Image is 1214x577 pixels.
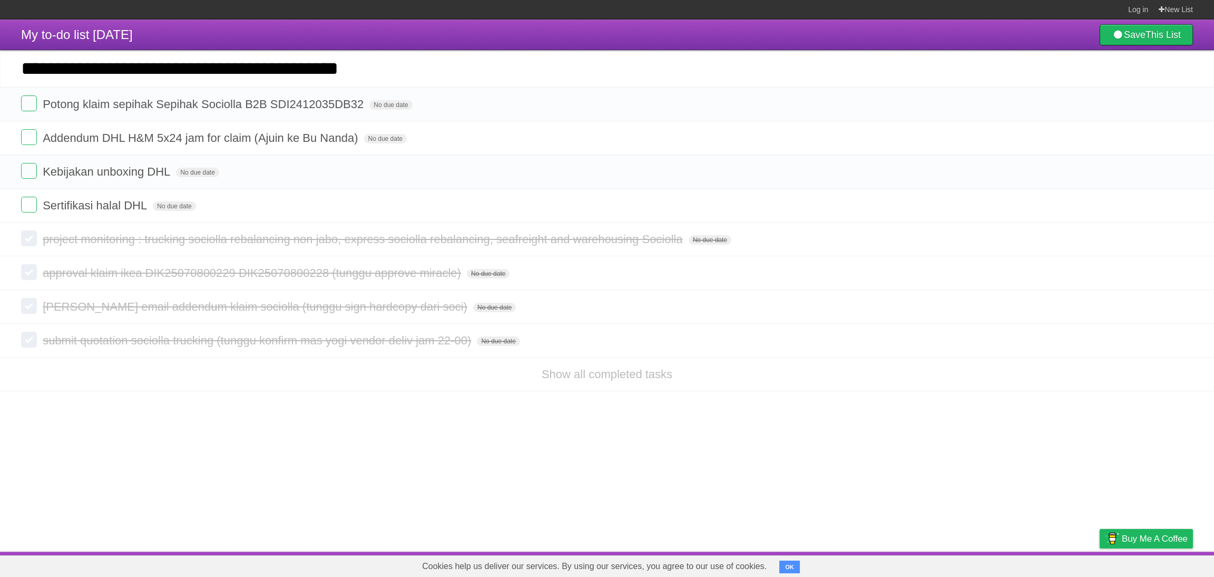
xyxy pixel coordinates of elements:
[779,561,800,573] button: OK
[21,95,37,111] label: Done
[1086,554,1113,574] a: Privacy
[21,332,37,348] label: Done
[364,134,407,143] span: No due date
[1122,530,1188,548] span: Buy me a coffee
[21,163,37,179] label: Done
[1050,554,1073,574] a: Terms
[43,233,685,246] span: project monitoring : trucking sociolla rebalancing non jabo, express sociolla rebalancing, seafre...
[43,199,150,212] span: Sertifikasi halal DHL
[689,235,731,245] span: No due date
[960,554,982,574] a: About
[21,298,37,314] label: Done
[542,368,672,381] a: Show all completed tasks
[43,334,474,347] span: submit quotation sociolla trucking (tunggu konfirm mas yogi vendor deliv jam 22-00)
[369,100,412,110] span: No due date
[412,556,777,577] span: Cookies help us deliver our services. By using our services, you agree to our use of cookies.
[1100,24,1193,45] a: SaveThis List
[43,98,366,111] span: Potong klaim sepihak Sepihak Sociolla B2B SDI2412035DB32
[21,27,133,42] span: My to-do list [DATE]
[1127,554,1193,574] a: Suggest a feature
[43,266,464,280] span: approval klaim ikea DIK25070800229 DIK25070800228 (tunggu approve miracle)
[21,230,37,246] label: Done
[994,554,1037,574] a: Developers
[1105,530,1119,547] img: Buy me a coffee
[43,165,173,178] span: Kebijakan unboxing DHL
[21,197,37,213] label: Done
[153,201,195,211] span: No due date
[21,129,37,145] label: Done
[467,269,510,278] span: No due date
[477,336,520,346] span: No due date
[43,131,360,145] span: Addendum DHL H&M 5x24 jam for claim (Ajuin ke Bu Nanda)
[176,168,219,177] span: No due date
[1100,529,1193,549] a: Buy me a coffee
[1146,30,1181,40] b: This List
[21,264,37,280] label: Done
[43,300,470,313] span: [PERSON_NAME] email addendum klaim sociolla (tunggu sign hardcopy dari soci)
[473,303,516,312] span: No due date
